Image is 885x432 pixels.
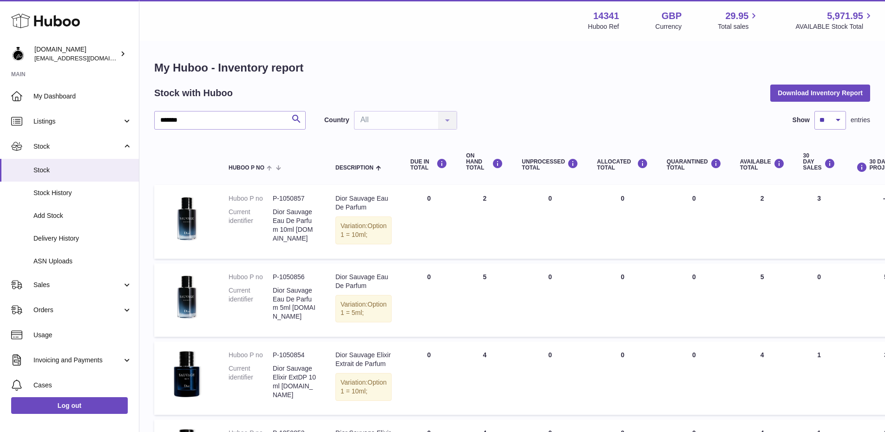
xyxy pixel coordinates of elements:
div: QUARANTINED Total [667,158,721,171]
img: product image [164,194,210,247]
span: 0 [692,351,696,359]
button: Download Inventory Report [770,85,870,101]
span: AVAILABLE Stock Total [795,22,874,31]
div: ALLOCATED Total [597,158,648,171]
span: Invoicing and Payments [33,356,122,365]
span: Stock History [33,189,132,197]
td: 1 [794,341,845,415]
td: 0 [401,185,457,259]
td: 0 [512,341,588,415]
img: product image [164,273,210,326]
td: 2 [731,185,794,259]
div: AVAILABLE Total [740,158,785,171]
dt: Huboo P no [229,194,273,203]
span: 0 [692,273,696,281]
span: Stock [33,166,132,175]
span: Orders [33,306,122,314]
span: Option 1 = 10ml; [341,379,387,395]
span: entries [851,116,870,124]
div: Variation: [335,216,392,244]
td: 0 [512,185,588,259]
span: My Dashboard [33,92,132,101]
td: 0 [401,263,457,337]
div: Dior Sauvage Elixir Extrait de Parfum [335,351,392,368]
dt: Huboo P no [229,351,273,360]
div: 30 DAY SALES [803,153,835,171]
div: Variation: [335,373,392,401]
div: DUE IN TOTAL [410,158,447,171]
dd: P-1050854 [273,351,317,360]
td: 0 [401,341,457,415]
td: 4 [731,341,794,415]
dd: Dior Sauvage Elixir ExtDP 10ml [DOMAIN_NAME] [273,364,317,399]
span: Sales [33,281,122,289]
td: 0 [588,263,657,337]
span: ASN Uploads [33,257,132,266]
td: 5 [457,263,512,337]
span: 0 [692,195,696,202]
dt: Huboo P no [229,273,273,281]
span: Total sales [718,22,759,31]
img: theperfumesampler@gmail.com [11,47,25,61]
span: 5,971.95 [827,10,863,22]
dt: Current identifier [229,208,273,243]
span: [EMAIL_ADDRESS][DOMAIN_NAME] [34,54,137,62]
h1: My Huboo - Inventory report [154,60,870,75]
div: Dior Sauvage Eau De Parfum [335,273,392,290]
label: Show [793,116,810,124]
span: Description [335,165,374,171]
div: Currency [656,22,682,31]
td: 0 [588,341,657,415]
span: Stock [33,142,122,151]
div: [DOMAIN_NAME] [34,45,118,63]
span: Option 1 = 10ml; [341,222,387,238]
strong: GBP [662,10,682,22]
td: 2 [457,185,512,259]
dd: Dior Sauvage Eau De Parfum 10ml [DOMAIN_NAME] [273,208,317,243]
dt: Current identifier [229,286,273,321]
dd: P-1050857 [273,194,317,203]
div: Huboo Ref [588,22,619,31]
td: 5 [731,263,794,337]
h2: Stock with Huboo [154,87,233,99]
span: Add Stock [33,211,132,220]
td: 3 [794,185,845,259]
td: 0 [588,185,657,259]
span: Usage [33,331,132,340]
a: 5,971.95 AVAILABLE Stock Total [795,10,874,31]
a: Log out [11,397,128,414]
a: 29.95 Total sales [718,10,759,31]
div: ON HAND Total [466,153,503,171]
dt: Current identifier [229,364,273,399]
dd: P-1050856 [273,273,317,281]
dd: Dior Sauvage Eau De Parfum 5ml [DOMAIN_NAME] [273,286,317,321]
td: 0 [512,263,588,337]
td: 4 [457,341,512,415]
span: Cases [33,381,132,390]
span: Huboo P no [229,165,264,171]
div: Variation: [335,295,392,323]
span: Listings [33,117,122,126]
img: product image [164,351,210,397]
strong: 14341 [593,10,619,22]
td: 0 [794,263,845,337]
span: Delivery History [33,234,132,243]
span: 29.95 [725,10,748,22]
label: Country [324,116,349,124]
div: UNPROCESSED Total [522,158,578,171]
div: Dior Sauvage Eau De Parfum [335,194,392,212]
